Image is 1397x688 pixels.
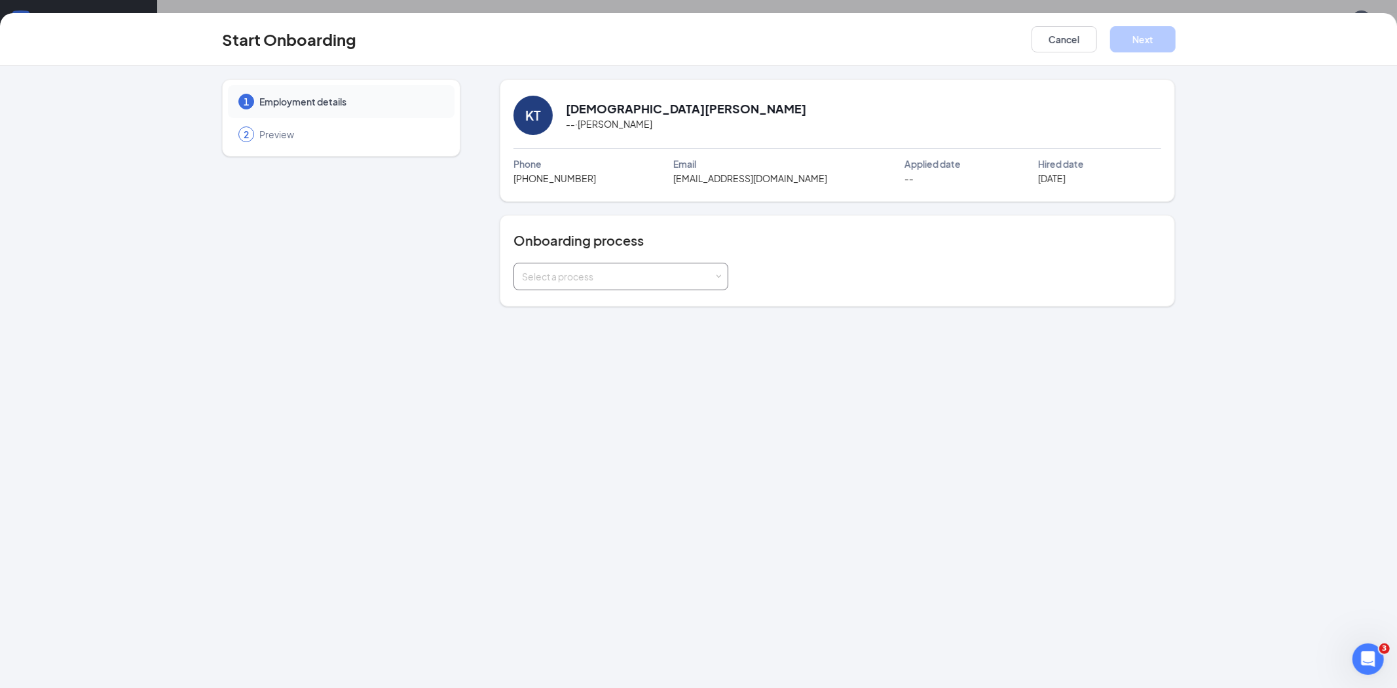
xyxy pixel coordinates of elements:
button: Next [1110,26,1176,52]
h2: [DEMOGRAPHIC_DATA][PERSON_NAME] [566,100,806,117]
div: Select a process [522,270,714,283]
span: Employment details [259,95,441,108]
span: [PHONE_NUMBER] [513,171,596,185]
span: 1 [244,95,249,108]
span: 2 [244,128,249,141]
span: -- [904,171,914,185]
span: Preview [259,128,441,141]
span: [DATE] [1038,171,1066,185]
span: -- · [PERSON_NAME] [566,117,652,131]
div: KT [525,106,541,124]
span: 3 [1379,643,1390,654]
h3: Start Onboarding [222,28,356,50]
span: Hired date [1038,157,1084,171]
span: Email [673,157,696,171]
span: Phone [513,157,542,171]
span: [EMAIL_ADDRESS][DOMAIN_NAME] [673,171,827,185]
h4: Onboarding process [513,231,1161,250]
iframe: Intercom live chat [1352,643,1384,675]
span: Applied date [904,157,961,171]
button: Cancel [1032,26,1097,52]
